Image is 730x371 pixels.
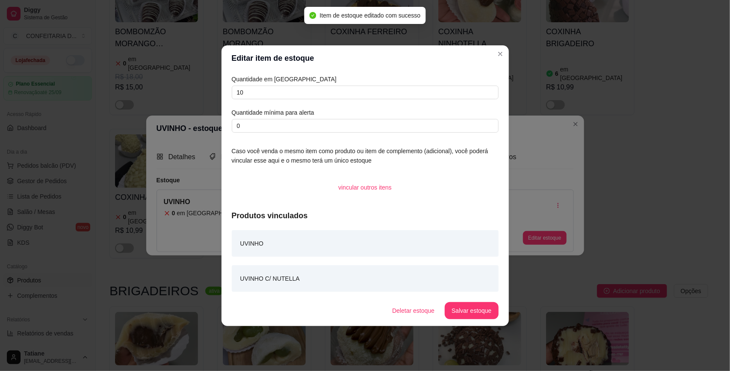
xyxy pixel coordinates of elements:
[494,47,507,61] button: Close
[320,12,421,19] span: Item de estoque editado com sucesso
[310,12,316,19] span: check-circle
[385,302,441,319] button: Deletar estoque
[331,179,399,196] button: vincular outros itens
[222,45,509,71] header: Editar item de estoque
[232,146,499,165] article: Caso você venda o mesmo item como produto ou item de complemento (adicional), você poderá vincula...
[232,210,499,222] article: Produtos vinculados
[240,239,263,248] article: UVINHO
[232,74,499,84] article: Quantidade em [GEOGRAPHIC_DATA]
[240,274,300,283] article: UVINHO C/ NUTELLA
[232,108,499,117] article: Quantidade mínima para alerta
[445,302,498,319] button: Salvar estoque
